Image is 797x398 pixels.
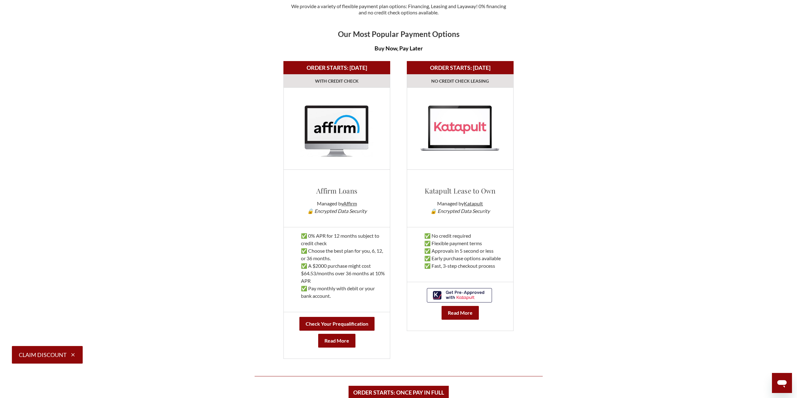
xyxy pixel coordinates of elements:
[289,3,508,16] p: We provide a variety of flexible payment plan options: Financing, Leasing and Layaway! 0% financi...
[442,306,479,320] a: Read More
[464,200,483,206] a: Katapult
[407,75,513,88] td: NO CREDIT CHECK LEASING
[412,232,509,270] p: ✅ No credit required ✅ Flexible payment terms ✅ Approvals in 5 second or less ✅ Early purchase op...
[772,373,792,393] iframe: Button to launch messaging window
[299,317,375,331] a: Check Your Prequalification - Affirm Financing (opens in modal)
[307,64,367,71] b: ORDER STARTS: [DATE]
[284,75,390,88] td: WITH CREDIT CHECK
[12,346,83,364] button: Claim Discount
[318,334,355,348] a: Read More
[412,186,509,196] h3: Katapult Lease to Own
[288,232,385,300] p: ✅ 0% APR for 12 months subject to credit check ✅ Choose the best plan for you, 6, 12, or 36 month...
[430,208,490,214] em: 🔒 Encrypted Data Security
[412,200,509,215] p: Managed by
[343,200,357,206] a: Affirm
[375,45,423,52] b: Buy Now, Pay Later
[448,310,473,316] b: Read More
[430,64,490,71] b: ORDER STARTS: [DATE]
[353,389,444,396] b: ORDER STARTS: ONCE PAY IN FULL
[288,200,385,215] p: Managed by
[324,338,349,344] b: Read More
[338,29,459,39] b: Our Most Popular Payment Options
[307,208,367,214] em: 🔒 Encrypted Data Security
[299,317,375,331] b: Check Your Prequalification
[288,186,385,196] h3: Affirm Loans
